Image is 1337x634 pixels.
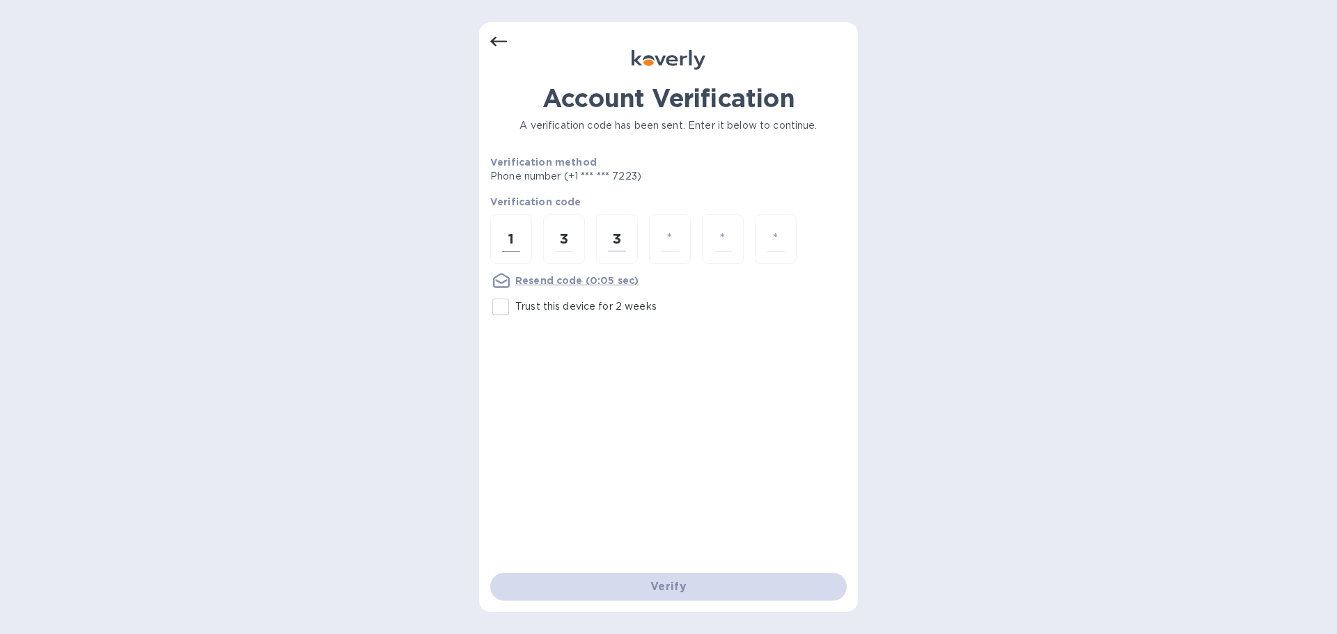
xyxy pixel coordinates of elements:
[490,118,847,133] p: A verification code has been sent. Enter it below to continue.
[515,299,657,314] p: Trust this device for 2 weeks
[490,195,847,209] p: Verification code
[490,169,748,184] p: Phone number (+1 *** *** 7223)
[515,275,639,286] u: Resend code (0:05 sec)
[490,157,597,168] b: Verification method
[490,84,847,113] h1: Account Verification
